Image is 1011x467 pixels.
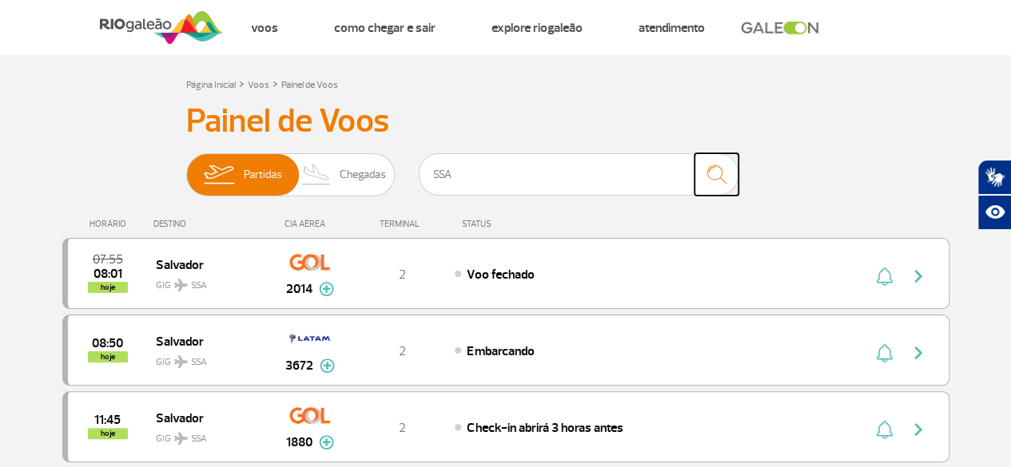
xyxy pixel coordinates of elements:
[193,154,244,196] img: slider-embarque
[319,282,334,296] img: mais-info-painel-voo.svg
[876,267,893,286] img: sino-painel-voo.svg
[467,343,534,359] span: Embarcando
[977,160,1011,230] div: Plugin de acessibilidade da Hand Talk.
[156,330,258,351] span: Salvador
[92,338,123,349] span: 2025-09-26 08:50:00
[153,219,270,229] div: DESTINO
[174,279,188,291] img: destiny_airplane.svg
[454,219,584,229] div: STATUS
[492,20,583,36] a: Explore RIOgaleão
[977,160,1011,195] button: Abrir tradutor de língua de sinais.
[191,279,207,293] span: SSA
[88,282,128,293] span: hoje
[270,219,350,229] div: CIA AÉREA
[156,423,258,446] span: GIG
[191,432,207,446] span: SSA
[286,433,312,452] span: 1880
[174,432,188,445] img: destiny_airplane.svg
[156,346,258,370] span: GIG
[251,20,278,36] a: Voos
[94,268,122,279] span: 2025-09-26 08:01:34
[88,428,128,439] span: hoje
[281,79,338,91] a: Painel de Voos
[186,101,826,141] h3: Painel de Voos
[467,267,534,283] span: Voo fechado
[909,420,928,439] img: seta-direita-painel-voo.svg
[399,267,406,283] span: 2
[191,355,207,370] span: SSA
[244,154,282,196] span: Partidas
[334,20,436,36] a: Como chegar e sair
[156,254,258,275] span: Salvador
[174,355,188,368] img: destiny_airplane.svg
[419,153,738,196] input: Voo, cidade ou cia aérea
[909,343,928,362] img: seta-direita-painel-voo.svg
[467,420,623,436] span: Check-in abrirá 3 horas antes
[93,254,123,265] span: 2025-09-26 07:55:00
[320,358,335,373] img: mais-info-painel-voo.svg
[876,420,893,439] img: sino-painel-voo.svg
[876,343,893,362] img: sino-painel-voo.svg
[88,351,128,362] span: hoje
[293,154,340,196] img: slider-desembarque
[156,407,258,428] span: Salvador
[286,279,312,299] span: 2014
[67,219,154,229] div: HORÁRIO
[239,74,245,93] a: >
[186,79,236,91] a: Página Inicial
[350,219,454,229] div: TERMINAL
[340,154,386,196] span: Chegadas
[639,20,705,36] a: Atendimento
[977,195,1011,230] button: Abrir recursos assistivos.
[399,420,406,436] span: 2
[285,356,313,375] span: 3672
[319,435,334,449] img: mais-info-painel-voo.svg
[156,270,258,293] span: GIG
[248,79,269,91] a: Voos
[399,343,406,359] span: 2
[909,267,928,286] img: seta-direita-painel-voo.svg
[94,414,121,425] span: 2025-09-26 11:45:00
[273,74,278,93] a: >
